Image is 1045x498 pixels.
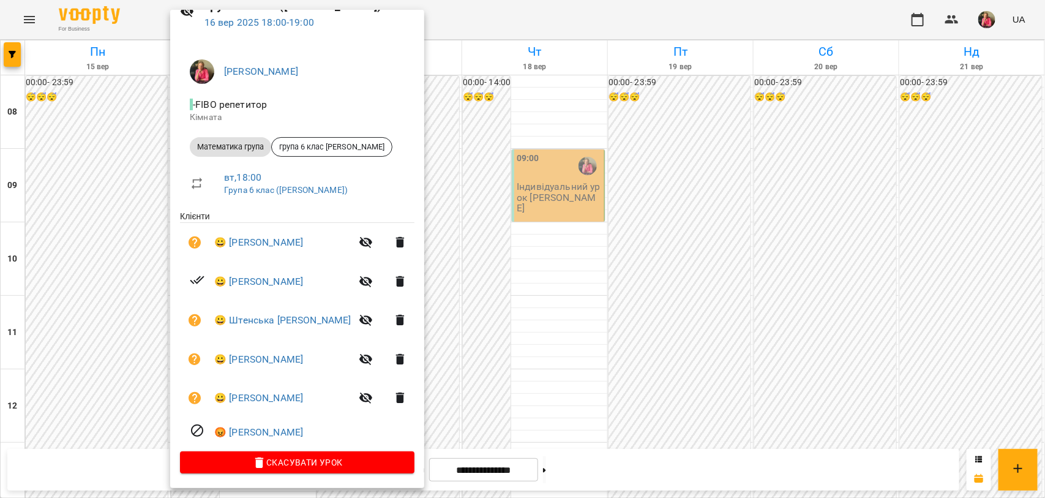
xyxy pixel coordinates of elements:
p: Кімната [190,111,405,124]
span: Математика група [190,141,271,153]
button: Візит ще не сплачено. Додати оплату? [180,383,209,413]
div: група 6 клас [PERSON_NAME] [271,137,392,157]
ul: Клієнти [180,210,414,451]
a: 😀 [PERSON_NAME] [214,352,303,367]
span: група 6 клас [PERSON_NAME] [272,141,392,153]
button: Візит ще не сплачено. Додати оплату? [180,345,209,374]
svg: Візит сплачено [190,273,204,287]
span: Скасувати Урок [190,455,405,470]
svg: Візит скасовано [190,423,204,438]
img: c8ec532f7c743ac4a7ca2a244336a431.jpg [190,59,214,84]
button: Візит ще не сплачено. Додати оплату? [180,228,209,257]
span: - FIBO репетитор [190,99,269,110]
a: 😀 [PERSON_NAME] [214,274,303,289]
a: 😀 Штенська [PERSON_NAME] [214,313,351,328]
button: Візит ще не сплачено. Додати оплату? [180,306,209,335]
a: 😡 [PERSON_NAME] [214,425,303,440]
a: [PERSON_NAME] [224,66,298,77]
button: Скасувати Урок [180,451,414,473]
a: 😀 [PERSON_NAME] [214,235,303,250]
a: Група 6 клас ([PERSON_NAME]) [224,185,348,195]
a: вт , 18:00 [224,172,261,183]
a: 😀 [PERSON_NAME] [214,391,303,406]
a: 16 вер 2025 18:00-19:00 [204,17,314,28]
